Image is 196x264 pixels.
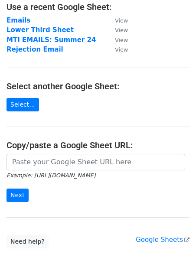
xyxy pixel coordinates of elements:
[7,36,96,44] a: MTI EMAILS: Summer 24
[7,2,189,12] h4: Use a recent Google Sheet:
[7,26,74,34] a: Lower Third Sheet
[7,81,189,91] h4: Select another Google Sheet:
[115,46,128,53] small: View
[115,17,128,24] small: View
[115,27,128,33] small: View
[106,26,128,34] a: View
[7,189,29,202] input: Next
[106,46,128,53] a: View
[153,222,196,264] iframe: Chat Widget
[7,46,63,53] a: Rejection Email
[7,235,49,248] a: Need help?
[7,16,30,24] a: Emails
[106,16,128,24] a: View
[106,36,128,44] a: View
[115,37,128,43] small: View
[7,172,95,179] small: Example: [URL][DOMAIN_NAME]
[7,154,185,170] input: Paste your Google Sheet URL here
[7,140,189,150] h4: Copy/paste a Google Sheet URL:
[7,98,39,111] a: Select...
[136,236,189,244] a: Google Sheets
